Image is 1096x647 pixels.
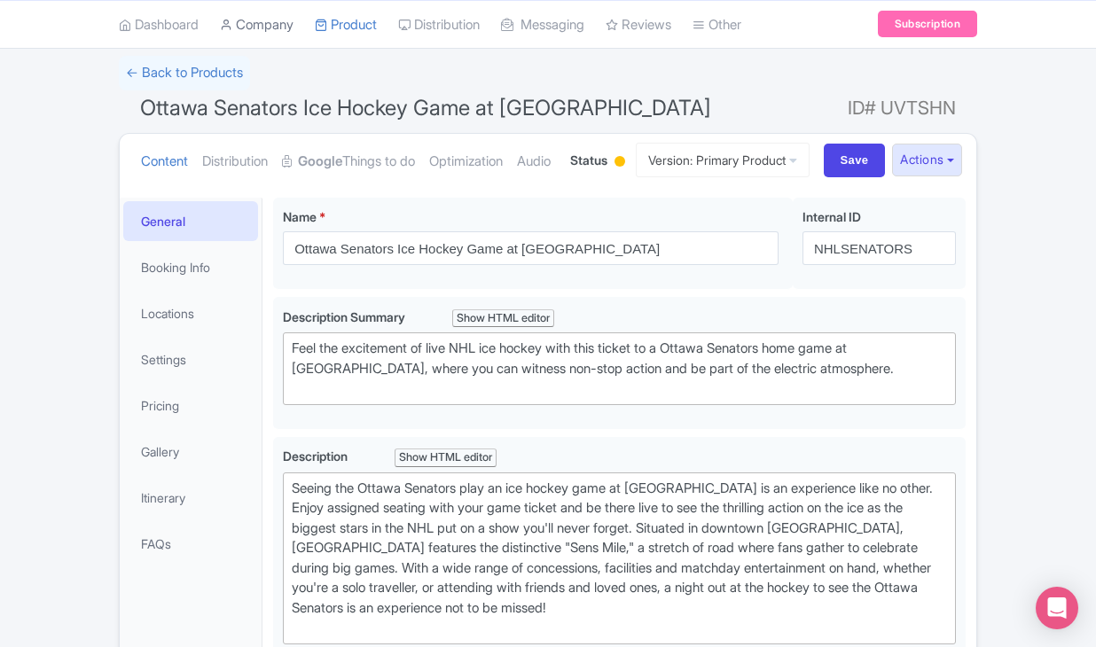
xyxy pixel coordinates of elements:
[283,209,317,224] span: Name
[119,56,250,90] a: ← Back to Products
[123,524,258,564] a: FAQs
[141,134,188,190] a: Content
[140,95,711,121] span: Ottawa Senators Ice Hockey Game at [GEOGRAPHIC_DATA]
[298,152,342,172] strong: Google
[824,144,886,177] input: Save
[848,90,956,126] span: ID# UVTSHN
[802,209,861,224] span: Internal ID
[611,149,629,176] div: Building
[452,309,554,328] div: Show HTML editor
[123,339,258,379] a: Settings
[283,309,408,324] span: Description Summary
[282,134,415,190] a: GoogleThings to do
[123,386,258,425] a: Pricing
[292,479,947,638] div: Seeing the Ottawa Senators play an ice hockey game at [GEOGRAPHIC_DATA] is an experience like no ...
[395,448,497,467] div: Show HTML editor
[878,11,977,37] a: Subscription
[123,201,258,241] a: General
[570,151,607,169] span: Status
[636,143,810,177] a: Version: Primary Product
[1036,587,1078,629] div: Open Intercom Messenger
[123,432,258,472] a: Gallery
[429,134,503,190] a: Optimization
[892,144,962,176] button: Actions
[202,134,268,190] a: Distribution
[123,247,258,287] a: Booking Info
[292,339,947,399] div: Feel the excitement of live NHL ice hockey with this ticket to a Ottawa Senators home game at [GE...
[517,134,551,190] a: Audio
[123,293,258,333] a: Locations
[283,448,350,464] span: Description
[123,478,258,518] a: Itinerary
